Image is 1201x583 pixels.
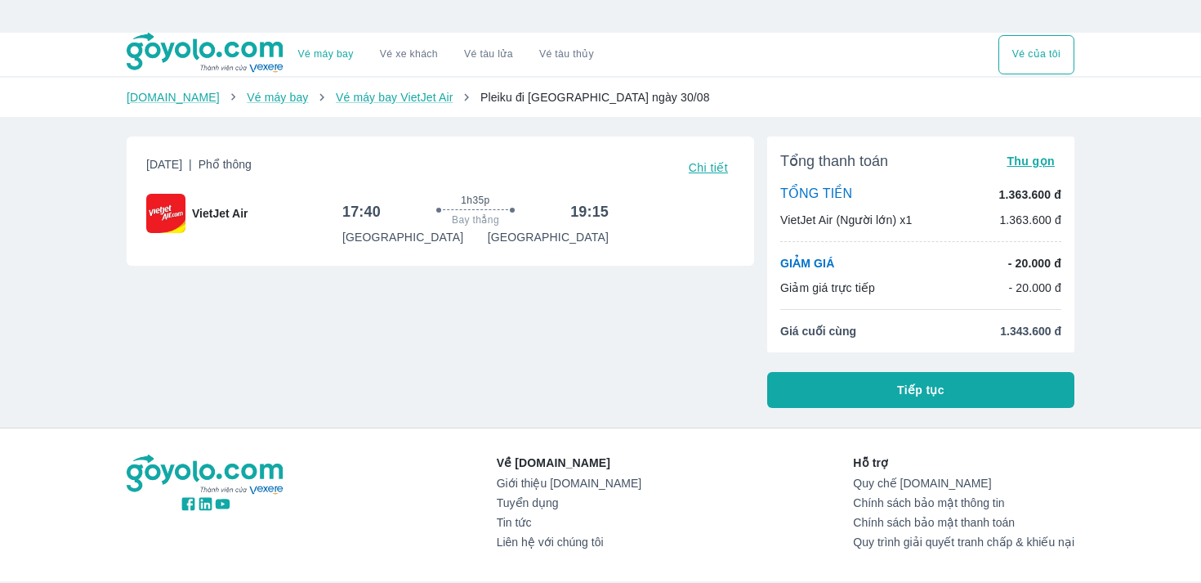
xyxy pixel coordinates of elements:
h6: 17:40 [342,202,381,222]
img: logo [127,33,285,74]
p: Hỗ trợ [853,455,1074,471]
span: Pleiku đi [GEOGRAPHIC_DATA] ngày 30/08 [480,91,710,104]
p: 1.363.600 đ [999,212,1061,228]
p: Giảm giá trực tiếp [780,280,875,296]
button: Vé tàu thủy [526,35,607,74]
p: Về [DOMAIN_NAME] [497,455,641,471]
button: Tiếp tục [767,372,1074,408]
img: logo [127,455,285,496]
p: VietJet Air (Người lớn) x1 [780,212,912,228]
a: Quy trình giải quyết tranh chấp & khiếu nại [853,536,1074,549]
p: GIẢM GIÁ [780,255,834,271]
a: Tin tức [497,516,641,529]
a: Vé xe khách [380,48,438,61]
p: - 20.000 đ [1008,280,1061,296]
h6: 19:15 [570,202,609,222]
div: choose transportation mode [285,35,607,74]
span: Chi tiết [689,161,728,174]
span: [DATE] [146,156,252,179]
span: 1.343.600 đ [1000,323,1061,339]
button: Chi tiết [682,156,734,179]
span: | [189,158,192,171]
a: Vé máy bay VietJet Air [336,91,453,104]
a: Liên hệ với chúng tôi [497,536,641,549]
a: Vé máy bay [247,91,308,104]
span: Phổ thông [199,158,252,171]
p: TỔNG TIỀN [780,186,852,204]
span: Tổng thanh toán [780,151,888,171]
nav: breadcrumb [127,89,1074,105]
div: choose transportation mode [998,35,1074,74]
span: Tiếp tục [897,382,944,398]
a: Giới thiệu [DOMAIN_NAME] [497,477,641,490]
button: Thu gọn [1000,150,1061,173]
a: Vé tàu lửa [451,35,526,74]
span: Thu gọn [1007,155,1055,168]
p: - 20.000 đ [1008,255,1061,271]
p: [GEOGRAPHIC_DATA] [342,229,463,245]
a: Vé máy bay [298,48,354,61]
a: Tuyển dụng [497,496,641,509]
a: Chính sách bảo mật thanh toán [853,516,1074,529]
span: Bay thẳng [452,213,499,226]
a: Chính sách bảo mật thông tin [853,496,1074,509]
a: Quy chế [DOMAIN_NAME] [853,477,1074,490]
span: Giá cuối cùng [780,323,856,339]
p: 1.363.600 đ [999,186,1061,203]
span: 1h35p [461,194,489,207]
a: [DOMAIN_NAME] [127,91,220,104]
button: Vé của tôi [998,35,1074,74]
span: VietJet Air [192,205,248,222]
p: [GEOGRAPHIC_DATA] [488,229,609,245]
